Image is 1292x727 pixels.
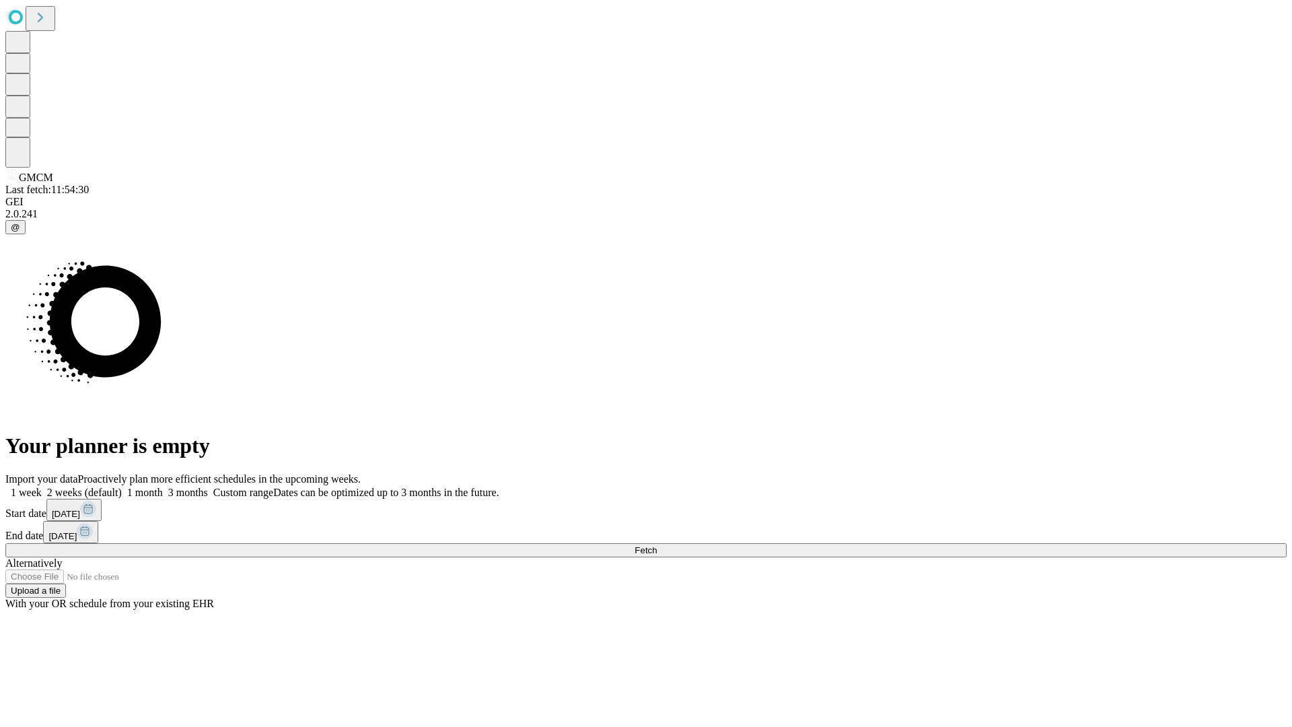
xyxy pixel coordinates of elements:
[78,473,361,485] span: Proactively plan more efficient schedules in the upcoming weeks.
[5,434,1287,458] h1: Your planner is empty
[5,557,62,569] span: Alternatively
[48,531,77,541] span: [DATE]
[43,521,98,543] button: [DATE]
[5,196,1287,208] div: GEI
[52,509,80,519] span: [DATE]
[5,521,1287,543] div: End date
[635,545,657,555] span: Fetch
[5,220,26,234] button: @
[11,222,20,232] span: @
[127,487,163,498] span: 1 month
[46,499,102,521] button: [DATE]
[5,208,1287,220] div: 2.0.241
[5,598,214,609] span: With your OR schedule from your existing EHR
[5,473,78,485] span: Import your data
[5,499,1287,521] div: Start date
[47,487,122,498] span: 2 weeks (default)
[5,543,1287,557] button: Fetch
[11,487,42,498] span: 1 week
[5,584,66,598] button: Upload a file
[19,172,53,183] span: GMCM
[273,487,499,498] span: Dates can be optimized up to 3 months in the future.
[213,487,273,498] span: Custom range
[168,487,208,498] span: 3 months
[5,184,89,195] span: Last fetch: 11:54:30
